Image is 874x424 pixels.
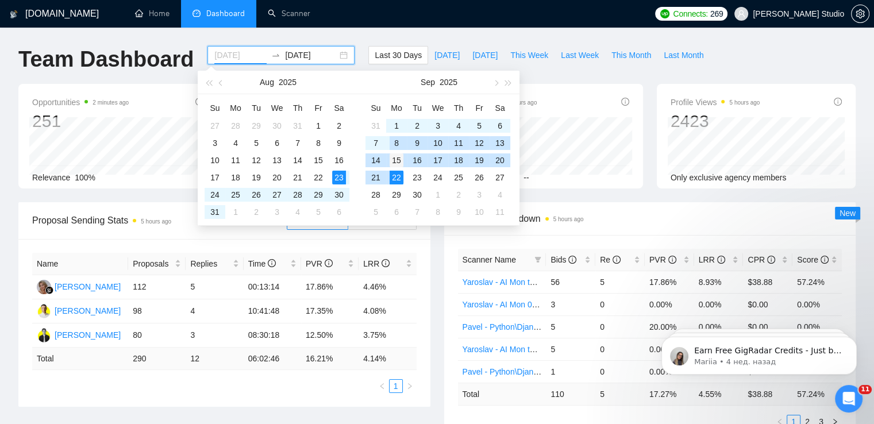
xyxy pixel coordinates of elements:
[287,186,308,203] td: 2025-08-28
[472,49,498,61] span: [DATE]
[386,117,407,134] td: 2025-09-01
[45,286,53,294] img: gigradar-bm.png
[365,134,386,152] td: 2025-09-07
[410,205,424,219] div: 7
[699,255,725,264] span: LRR
[279,71,297,94] button: 2025
[490,117,510,134] td: 2025-09-06
[840,209,856,218] span: New
[229,171,242,184] div: 18
[205,169,225,186] td: 2025-08-17
[493,188,507,202] div: 4
[504,46,555,64] button: This Week
[493,119,507,133] div: 6
[532,251,544,268] span: filter
[225,152,246,169] td: 2025-08-11
[660,9,669,18] img: upwork-logo.png
[332,136,346,150] div: 9
[490,186,510,203] td: 2025-10-04
[287,203,308,221] td: 2025-09-04
[205,99,225,117] th: Su
[767,256,775,264] span: info-circle
[493,153,507,167] div: 20
[386,99,407,117] th: Mo
[407,134,428,152] td: 2025-09-09
[550,255,576,264] span: Bids
[605,46,657,64] button: This Month
[249,153,263,167] div: 12
[365,99,386,117] th: Su
[428,186,448,203] td: 2025-10-01
[249,119,263,133] div: 29
[490,152,510,169] td: 2025-09-20
[332,205,346,219] div: 6
[410,171,424,184] div: 23
[490,99,510,117] th: Sa
[369,188,383,202] div: 28
[369,205,383,219] div: 5
[523,173,529,182] span: --
[267,186,287,203] td: 2025-08-27
[390,205,403,219] div: 6
[664,49,703,61] span: Last Month
[246,169,267,186] td: 2025-08-19
[428,169,448,186] td: 2025-09-24
[452,136,465,150] div: 11
[490,134,510,152] td: 2025-09-13
[93,99,129,106] time: 2 minutes ago
[291,153,305,167] div: 14
[858,385,872,394] span: 11
[390,380,402,392] a: 1
[10,5,18,24] img: logo
[192,9,201,17] span: dashboard
[329,169,349,186] td: 2025-08-23
[291,119,305,133] div: 31
[287,134,308,152] td: 2025-08-07
[490,203,510,221] td: 2025-10-11
[270,171,284,184] div: 20
[267,99,287,117] th: We
[668,256,676,264] span: info-circle
[431,119,445,133] div: 3
[291,205,305,219] div: 4
[390,188,403,202] div: 29
[835,385,863,413] iframe: Intercom live chat
[267,152,287,169] td: 2025-08-13
[208,119,222,133] div: 27
[229,119,242,133] div: 28
[621,98,629,106] span: info-circle
[375,49,422,61] span: Last 30 Days
[229,153,242,167] div: 11
[50,33,198,44] p: Earn Free GigRadar Credits - Just by Sharing Your Story! 💬 Want more credits for sending proposal...
[851,9,869,18] a: setting
[270,153,284,167] div: 13
[452,153,465,167] div: 18
[332,188,346,202] div: 30
[644,313,874,393] iframe: Intercom notifications сообщение
[369,136,383,150] div: 7
[463,300,571,309] a: Yaroslav - AI Mon 00:00-10:00
[329,152,349,169] td: 2025-08-16
[555,46,605,64] button: Last Week
[37,304,51,318] img: PO
[308,169,329,186] td: 2025-08-22
[448,186,469,203] td: 2025-10-02
[389,379,403,393] li: 1
[821,256,829,264] span: info-circle
[463,367,632,376] a: Pavel - Python\Django [DATE] evening to 00 00
[657,46,710,64] button: Last Month
[268,259,276,267] span: info-circle
[369,171,383,184] div: 21
[410,119,424,133] div: 2
[306,259,333,268] span: PVR
[311,136,325,150] div: 8
[493,205,507,219] div: 11
[797,255,828,264] span: Score
[851,5,869,23] button: setting
[26,34,44,53] img: Profile image for Mariia
[332,171,346,184] div: 23
[431,153,445,167] div: 17
[329,99,349,117] th: Sa
[472,153,486,167] div: 19
[249,136,263,150] div: 5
